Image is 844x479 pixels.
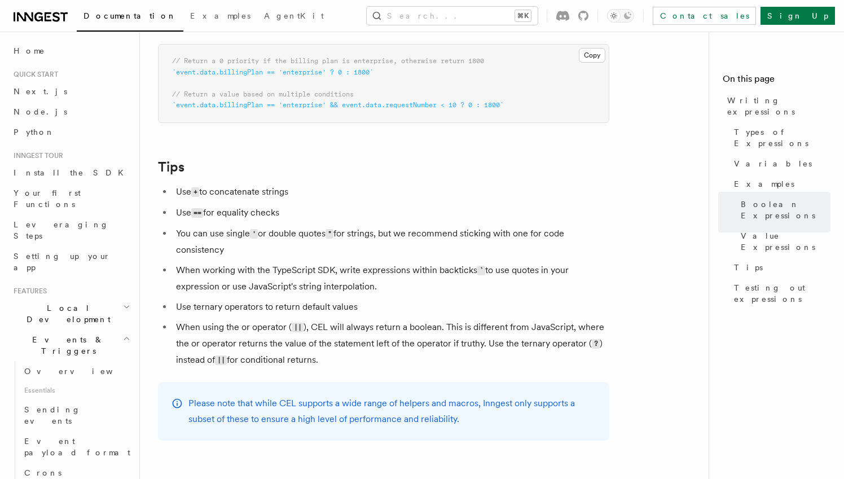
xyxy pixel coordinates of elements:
[723,72,830,90] h4: On this page
[592,339,600,349] code: ?
[729,122,830,153] a: Types of Expressions
[14,107,67,116] span: Node.js
[20,431,133,463] a: Event payload format
[9,246,133,278] a: Setting up your app
[9,287,47,296] span: Features
[607,9,634,23] button: Toggle dark mode
[24,468,61,477] span: Crons
[9,162,133,183] a: Install the SDK
[761,7,835,25] a: Sign Up
[20,381,133,399] span: Essentials
[729,257,830,278] a: Tips
[172,90,354,98] span: // Return a value based on multiple conditions
[579,48,605,63] button: Copy
[9,183,133,214] a: Your first Functions
[9,122,133,142] a: Python
[173,205,609,221] li: Use for equality checks
[173,226,609,258] li: You can use single or double quotes for strings, but we recommend sticking with one for code cons...
[723,90,830,122] a: Writing expressions
[736,194,830,226] a: Boolean Expressions
[24,405,81,425] span: Sending events
[264,11,324,20] span: AgentKit
[9,102,133,122] a: Node.js
[14,45,45,56] span: Home
[9,70,58,79] span: Quick start
[9,214,133,246] a: Leveraging Steps
[729,174,830,194] a: Examples
[515,10,531,21] kbd: ⌘K
[734,158,812,169] span: Variables
[9,302,123,325] span: Local Development
[9,298,133,329] button: Local Development
[14,168,130,177] span: Install the SDK
[83,11,177,20] span: Documentation
[727,95,830,117] span: Writing expressions
[173,299,609,315] li: Use ternary operators to return default values
[736,226,830,257] a: Value Expressions
[734,178,794,190] span: Examples
[14,220,109,240] span: Leveraging Steps
[77,3,183,32] a: Documentation
[173,262,609,295] li: When working with the TypeScript SDK, write expressions within backticks to use quotes in your ex...
[172,101,504,109] span: `event.data.billingPlan == 'enterprise' && event.data.requestNumber < 10 ? 0 : 1800`
[734,126,830,149] span: Types of Expressions
[292,323,304,332] code: ||
[734,282,830,305] span: Testing out expressions
[9,151,63,160] span: Inngest tour
[14,128,55,137] span: Python
[191,187,199,197] code: +
[734,262,763,273] span: Tips
[326,229,333,239] code: "
[188,395,596,427] p: Please note that while CEL supports a wide range of helpers and macros, Inngest only supports a s...
[20,361,133,381] a: Overview
[172,57,484,65] span: // Return a 0 priority if the billing plan is enterprise, otherwise return 1800
[9,81,133,102] a: Next.js
[215,355,227,365] code: ||
[729,278,830,309] a: Testing out expressions
[741,199,830,221] span: Boolean Expressions
[191,208,203,218] code: ==
[9,329,133,361] button: Events & Triggers
[257,3,331,30] a: AgentKit
[653,7,756,25] a: Contact sales
[14,87,67,96] span: Next.js
[183,3,257,30] a: Examples
[24,367,140,376] span: Overview
[477,266,485,275] code: `
[190,11,250,20] span: Examples
[20,399,133,431] a: Sending events
[367,7,538,25] button: Search...⌘K
[741,230,830,253] span: Value Expressions
[9,334,123,357] span: Events & Triggers
[158,159,184,175] a: Tips
[9,41,133,61] a: Home
[729,153,830,174] a: Variables
[173,319,609,368] li: When using the or operator ( ), CEL will always return a boolean. This is different from JavaScri...
[14,252,111,272] span: Setting up your app
[24,437,130,457] span: Event payload format
[173,184,609,200] li: Use to concatenate strings
[172,68,373,76] span: `event.data.billingPlan == 'enterprise' ? 0 : 1800`
[14,188,81,209] span: Your first Functions
[250,229,258,239] code: '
